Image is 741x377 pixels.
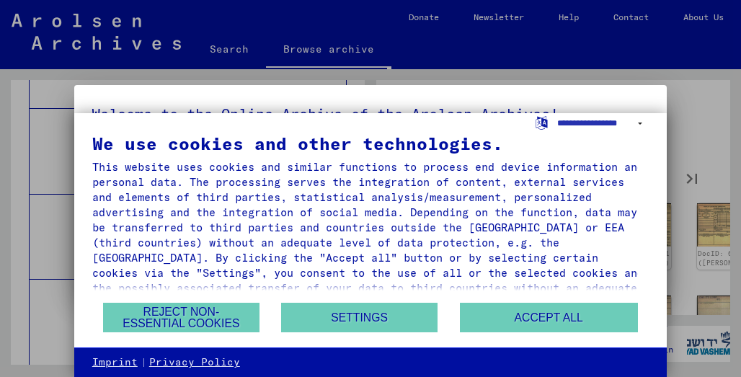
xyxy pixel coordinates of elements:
button: Reject non-essential cookies [103,303,259,332]
button: Settings [281,303,437,332]
button: Accept all [460,303,638,332]
div: We use cookies and other technologies. [92,135,649,152]
a: Imprint [92,355,138,370]
a: Privacy Policy [149,355,240,370]
h5: Welcome to the Online Archive of the Arolsen Archives! [92,102,649,125]
div: This website uses cookies and similar functions to process end device information and personal da... [92,159,649,311]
